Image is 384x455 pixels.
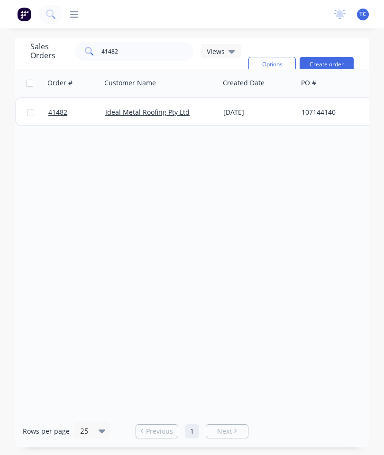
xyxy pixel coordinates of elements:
div: PO # [301,78,316,88]
h1: Sales Orders [30,42,67,60]
button: Options [248,57,296,72]
div: Created Date [223,78,265,88]
span: Previous [146,427,173,436]
div: Order # [47,78,73,88]
span: TC [359,10,366,18]
span: Next [217,427,232,436]
div: [DATE] [223,108,294,117]
img: Factory [17,7,31,21]
button: Create order [300,57,354,72]
a: Ideal Metal Roofing Pty Ltd [105,108,190,117]
a: Next page [206,427,248,436]
span: 41482 [48,108,67,117]
span: Rows per page [23,427,70,436]
div: Customer Name [104,78,156,88]
a: 41482 [48,98,105,127]
span: Views [207,46,225,56]
input: Search... [101,42,194,61]
ul: Pagination [132,424,252,438]
a: Previous page [136,427,178,436]
a: Page 1 is your current page [185,424,199,438]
